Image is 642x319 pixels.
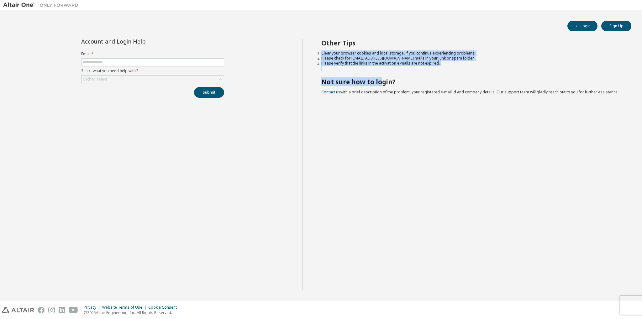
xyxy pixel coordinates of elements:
button: Login [567,21,597,31]
img: instagram.svg [48,307,55,313]
label: Select what you need help with [81,68,224,73]
img: facebook.svg [38,307,45,313]
div: Cookie Consent [148,305,181,310]
h2: Other Tips [321,39,620,47]
div: Privacy [84,305,102,310]
div: Account and Login Help [81,39,196,44]
span: with a brief description of the problem, your registered e-mail id and company details. Our suppo... [321,89,618,95]
li: Please check for [EMAIL_ADDRESS][DOMAIN_NAME] mails in your junk or spam folder. [321,56,620,61]
button: Sign Up [601,21,631,31]
div: Website Terms of Use [102,305,148,310]
img: linkedin.svg [59,307,65,313]
li: Clear your browser cookies and local storage, if you continue experiencing problems. [321,51,620,56]
label: Email [81,51,224,56]
button: Submit [194,87,224,98]
li: Please verify that the links in the activation e-mails are not expired. [321,61,620,66]
img: altair_logo.svg [2,307,34,313]
img: youtube.svg [69,307,78,313]
img: Altair One [3,2,82,8]
h2: Not sure how to login? [321,78,620,86]
div: Click to select [82,76,224,83]
div: Click to select [83,77,107,82]
a: Contact us [321,89,340,95]
p: © 2025 Altair Engineering, Inc. All Rights Reserved. [84,310,181,315]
